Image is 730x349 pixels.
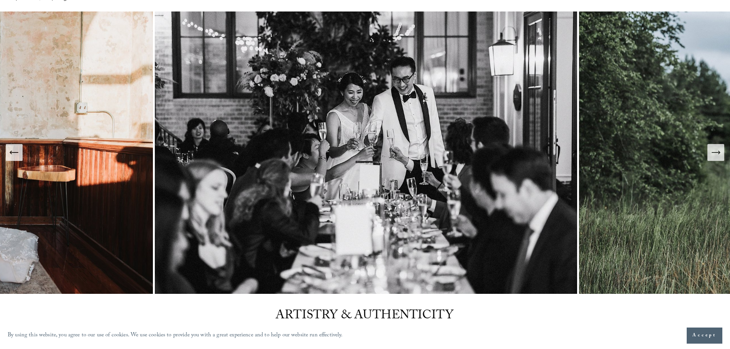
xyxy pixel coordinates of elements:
[687,328,722,344] button: Accept
[155,11,579,294] img: The Bradford Wedding Photography
[276,306,453,327] span: ARTISTRY & AUTHENTICITY
[692,332,717,339] span: Accept
[8,330,343,341] p: By using this website, you agree to our use of cookies. We use cookies to provide you with a grea...
[707,144,724,161] button: Next Slide
[6,144,23,161] button: Previous Slide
